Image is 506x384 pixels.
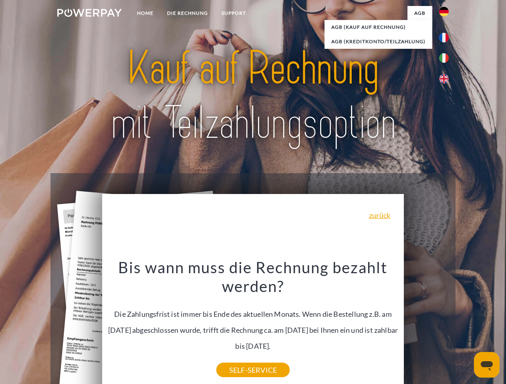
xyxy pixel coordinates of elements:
[130,6,160,20] a: Home
[107,258,399,370] div: Die Zahlungsfrist ist immer bis Ende des aktuellen Monats. Wenn die Bestellung z.B. am [DATE] abg...
[439,53,449,63] img: it
[107,258,399,296] h3: Bis wann muss die Rechnung bezahlt werden?
[439,7,449,16] img: de
[325,20,432,34] a: AGB (Kauf auf Rechnung)
[77,38,429,153] img: title-powerpay_de.svg
[474,352,500,378] iframe: Schaltfläche zum Öffnen des Messaging-Fensters
[407,6,432,20] a: agb
[215,6,253,20] a: SUPPORT
[439,74,449,84] img: en
[439,33,449,42] img: fr
[216,363,290,377] a: SELF-SERVICE
[160,6,215,20] a: DIE RECHNUNG
[57,9,122,17] img: logo-powerpay-white.svg
[369,212,390,219] a: zurück
[325,34,432,49] a: AGB (Kreditkonto/Teilzahlung)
